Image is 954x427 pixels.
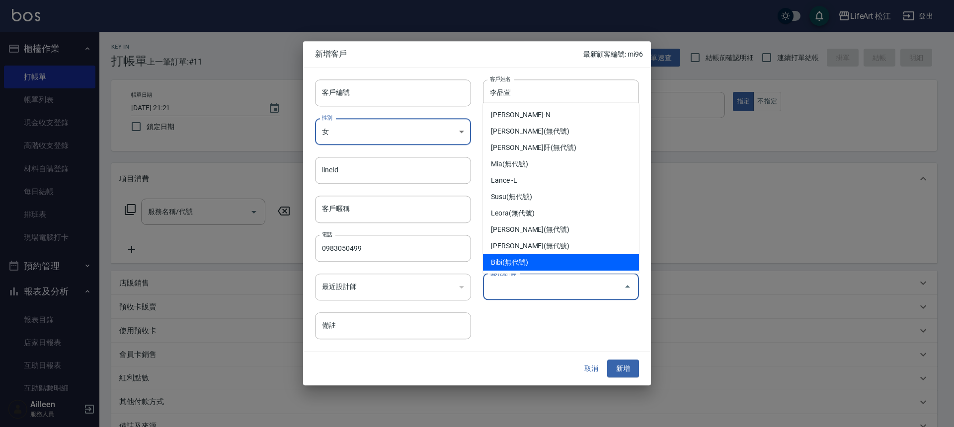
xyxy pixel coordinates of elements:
[483,172,639,189] li: Lance -L
[322,230,332,238] label: 電話
[490,75,511,82] label: 客戶姓名
[607,359,639,378] button: 新增
[575,359,607,378] button: 取消
[315,49,583,59] span: 新增客戶
[620,279,636,295] button: Close
[322,114,332,121] label: 性別
[483,107,639,123] li: [PERSON_NAME]-N
[483,271,639,287] li: Ailleen(無代號)
[483,254,639,271] li: Bibi(無代號)
[483,238,639,254] li: [PERSON_NAME](無代號)
[315,118,471,145] div: 女
[483,156,639,172] li: Mia(無代號)
[490,269,516,277] label: 偏好設計師
[483,189,639,205] li: Susu(無代號)
[483,123,639,140] li: [PERSON_NAME](無代號)
[483,205,639,221] li: Leora(無代號)
[483,140,639,156] li: [PERSON_NAME]阡(無代號)
[483,221,639,238] li: [PERSON_NAME](無代號)
[583,49,643,60] p: 最新顧客編號: mi96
